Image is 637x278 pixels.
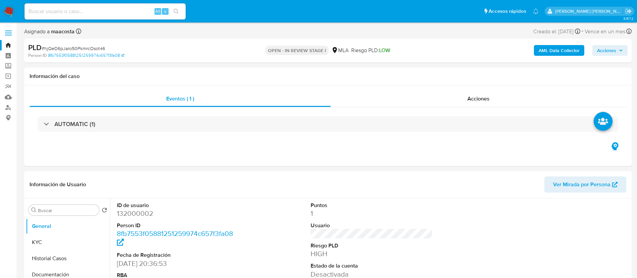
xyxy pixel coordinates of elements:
span: Asignado a [24,28,75,35]
dt: Usuario [311,222,433,229]
b: AML Data Collector [539,45,580,56]
span: s [164,8,166,14]
span: # hjQeD6pJaro50PkmrcOsot46 [42,45,105,52]
dt: Puntos [311,202,433,209]
button: Acciones [592,45,628,56]
span: Acciones [467,95,490,103]
div: Creado el: [DATE] [533,27,580,36]
a: 8fb7553f05881251259974c657f3fa08 [48,52,124,58]
div: AUTOMATIC (1) [38,116,618,132]
dd: [DATE] 20:36:53 [117,259,239,268]
button: KYC [26,234,110,250]
dt: Person ID [117,222,239,229]
span: Acciones [597,45,616,56]
p: maria.acosta@mercadolibre.com [555,8,623,14]
dt: Fecha de Registración [117,251,239,259]
span: Eventos ( 1 ) [166,95,194,103]
button: Historial Casos [26,250,110,267]
button: General [26,218,110,234]
input: Buscar [38,207,96,213]
span: Riesgo PLD: [351,47,390,54]
button: search-icon [169,7,183,16]
h3: AUTOMATIC (1) [54,120,95,128]
b: Person ID [28,52,47,58]
h1: Información del caso [30,73,626,80]
div: MLA [331,47,349,54]
p: OPEN - IN REVIEW STAGE I [265,46,329,55]
span: - [582,27,583,36]
button: Volver al orden por defecto [102,207,107,215]
button: Buscar [31,207,37,213]
h1: Información de Usuario [30,181,86,188]
dd: HIGH [311,249,433,259]
span: Ver Mirada por Persona [553,176,610,193]
span: Vence en un mes [585,28,625,35]
button: Ver Mirada por Persona [544,176,626,193]
b: maacosta [50,28,75,35]
span: LOW [379,46,390,54]
dd: 1 [311,209,433,218]
dt: ID de usuario [117,202,239,209]
dd: 132000002 [117,209,239,218]
button: AML Data Collector [534,45,584,56]
span: Accesos rápidos [489,8,526,15]
input: Buscar usuario o caso... [25,7,186,16]
dt: Estado de la cuenta [311,262,433,270]
span: Alt [155,8,161,14]
a: 8fb7553f05881251259974c657f3fa08 [117,229,233,248]
a: Notificaciones [533,8,539,14]
dt: Riesgo PLD [311,242,433,249]
a: Salir [625,8,632,15]
b: PLD [28,42,42,53]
